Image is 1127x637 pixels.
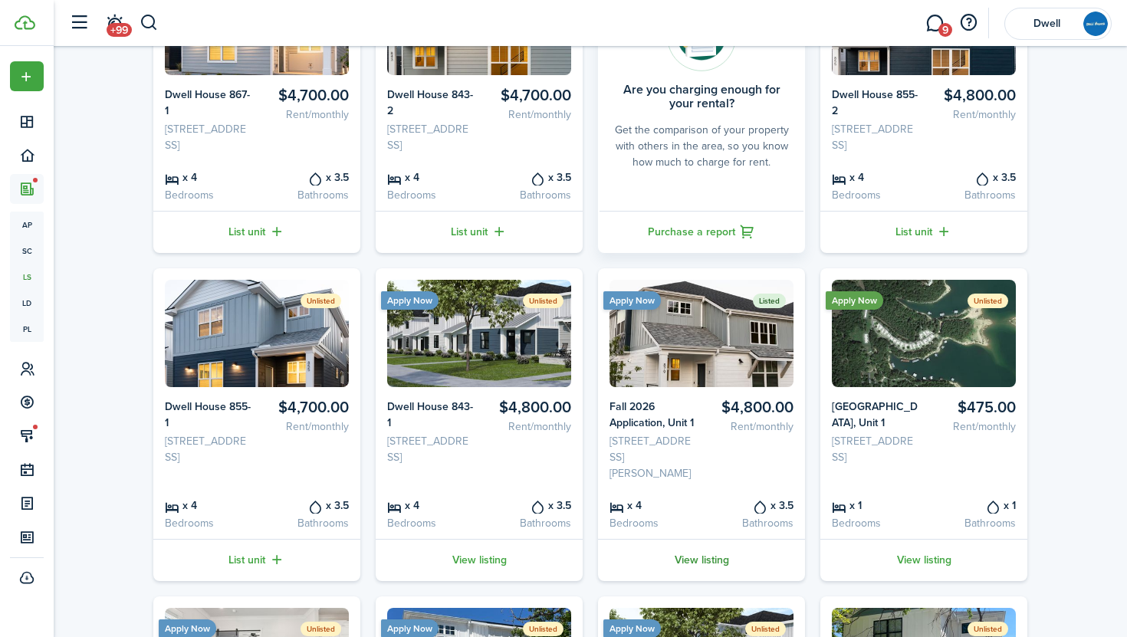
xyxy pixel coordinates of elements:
[930,87,1017,104] card-listing-title: $4,800.00
[832,121,918,153] card-listing-description: [STREET_ADDRESS]
[165,121,251,153] card-listing-description: [STREET_ADDRESS]
[485,107,572,123] card-listing-description: Rent/monthly
[165,433,251,465] card-listing-description: [STREET_ADDRESS]
[920,4,949,43] a: Messaging
[968,294,1008,308] status: Unlisted
[387,121,474,153] card-listing-description: [STREET_ADDRESS]
[381,291,439,310] ribbon: Apply Now
[387,280,571,387] img: Listing avatar
[387,187,474,203] card-listing-description: Bedrooms
[165,87,251,119] card-listing-title: Dwell House 867-1
[165,169,251,186] card-listing-title: x 4
[387,399,474,431] card-listing-title: Dwell House 843-1
[968,622,1008,636] status: Unlisted
[832,515,918,531] card-listing-description: Bedrooms
[485,169,572,186] card-listing-title: x 3.5
[708,399,794,416] card-listing-title: $4,800.00
[10,212,44,238] a: ap
[820,539,1027,581] a: View listing
[376,539,583,581] a: View listing
[387,515,474,531] card-listing-description: Bedrooms
[107,23,132,37] span: +99
[387,433,474,465] card-listing-description: [STREET_ADDRESS]
[708,497,794,514] card-listing-title: x 3.5
[745,622,786,636] status: Unlisted
[387,497,474,514] card-listing-title: x 4
[930,497,1017,514] card-listing-title: x 1
[485,87,572,104] card-listing-title: $4,700.00
[930,399,1017,416] card-listing-title: $475.00
[387,87,474,119] card-listing-title: Dwell House 843-2
[1083,11,1108,36] img: Dwell
[523,294,563,308] status: Unlisted
[820,211,1027,253] a: List unit
[165,187,251,203] card-listing-description: Bedrooms
[10,290,44,316] a: ld
[832,169,918,186] card-listing-title: x 4
[485,515,572,531] card-listing-description: Bathrooms
[930,187,1017,203] card-listing-description: Bathrooms
[598,211,805,253] a: Purchase a report
[609,515,696,531] card-listing-description: Bedrooms
[10,238,44,264] span: sc
[263,515,350,531] card-listing-description: Bathrooms
[955,10,981,36] button: Open resource center
[930,107,1017,123] card-listing-description: Rent/monthly
[609,433,696,481] card-listing-description: [STREET_ADDRESS][PERSON_NAME]
[263,107,350,123] card-listing-description: Rent/monthly
[10,61,44,91] button: Open menu
[263,187,350,203] card-listing-description: Bathrooms
[603,291,661,310] ribbon: Apply Now
[523,622,563,636] status: Unlisted
[609,83,793,110] card-title: Are you charging enough for your rental?
[609,280,793,387] img: Listing avatar
[64,8,94,38] button: Open sidebar
[609,399,696,431] card-listing-title: Fall 2026 Application, Unit 1
[930,515,1017,531] card-listing-description: Bathrooms
[708,515,794,531] card-listing-description: Bathrooms
[485,419,572,435] card-listing-description: Rent/monthly
[485,497,572,514] card-listing-title: x 3.5
[938,23,952,37] span: 9
[263,87,350,104] card-listing-title: $4,700.00
[832,87,918,119] card-listing-title: Dwell House 855-2
[930,419,1017,435] card-listing-description: Rent/monthly
[485,399,572,416] card-listing-title: $4,800.00
[100,4,129,43] a: Notifications
[263,169,350,186] card-listing-title: x 3.5
[609,497,696,514] card-listing-title: x 4
[832,187,918,203] card-listing-description: Bedrooms
[263,419,350,435] card-listing-description: Rent/monthly
[930,169,1017,186] card-listing-title: x 3.5
[387,169,474,186] card-listing-title: x 4
[15,15,35,30] img: TenantCloud
[832,433,918,465] card-listing-description: [STREET_ADDRESS]
[263,497,350,514] card-listing-title: x 3.5
[1016,18,1077,29] span: Dwell
[263,399,350,416] card-listing-title: $4,700.00
[10,264,44,290] a: ls
[301,622,341,636] status: Unlisted
[153,211,360,253] a: List unit
[832,497,918,514] card-listing-title: x 1
[598,539,805,581] a: View listing
[832,280,1016,387] img: Listing avatar
[165,280,349,387] img: Listing avatar
[832,399,918,431] card-listing-title: [GEOGRAPHIC_DATA], Unit 1
[609,122,793,170] card-description: Get the comparison of your property with others in the area, so you know how much to charge for r...
[376,211,583,253] a: List unit
[485,187,572,203] card-listing-description: Bathrooms
[753,294,786,308] status: Listed
[165,515,251,531] card-listing-description: Bedrooms
[826,291,883,310] ribbon: Apply Now
[165,497,251,514] card-listing-title: x 4
[10,316,44,342] a: pl
[153,539,360,581] a: List unit
[301,294,341,308] status: Unlisted
[140,10,159,36] button: Search
[165,399,251,431] card-listing-title: Dwell House 855-1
